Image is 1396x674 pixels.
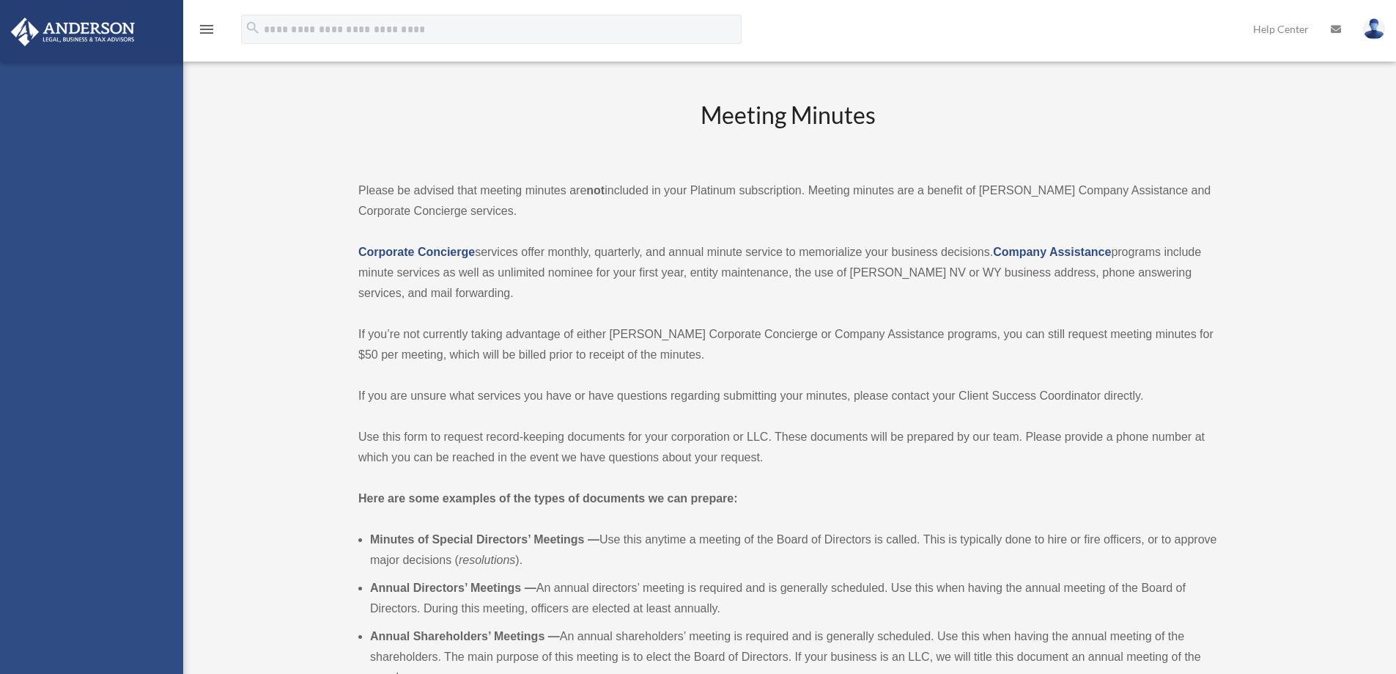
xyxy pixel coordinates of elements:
[358,324,1217,365] p: If you’re not currently taking advantage of either [PERSON_NAME] Corporate Concierge or Company A...
[370,630,560,642] b: Annual Shareholders’ Meetings —
[370,530,1217,571] li: Use this anytime a meeting of the Board of Directors is called. This is typically done to hire or...
[358,246,475,258] a: Corporate Concierge
[358,242,1217,304] p: services offer monthly, quarterly, and annual minute service to memorialize your business decisio...
[1363,18,1385,40] img: User Pic
[459,554,515,566] em: resolutions
[586,184,605,197] strong: not
[358,427,1217,468] p: Use this form to request record-keeping documents for your corporation or LLC. These documents wi...
[358,492,738,505] strong: Here are some examples of the types of documents we can prepare:
[198,21,215,38] i: menu
[993,246,1111,258] a: Company Assistance
[198,26,215,38] a: menu
[358,386,1217,406] p: If you are unsure what services you have or have questions regarding submitting your minutes, ple...
[245,20,261,36] i: search
[358,99,1217,160] h2: Meeting Minutes
[370,533,599,546] b: Minutes of Special Directors’ Meetings —
[7,18,139,46] img: Anderson Advisors Platinum Portal
[358,180,1217,221] p: Please be advised that meeting minutes are included in your Platinum subscription. Meeting minute...
[370,582,536,594] b: Annual Directors’ Meetings —
[370,578,1217,619] li: An annual directors’ meeting is required and is generally scheduled. Use this when having the ann...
